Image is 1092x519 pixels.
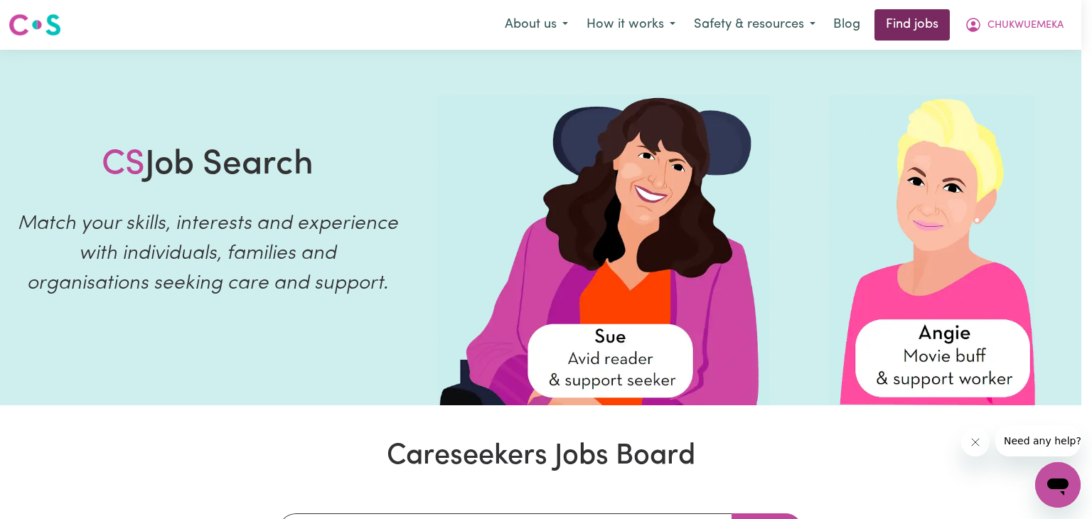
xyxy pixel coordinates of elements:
[9,12,61,38] img: Careseekers logo
[825,9,869,41] a: Blog
[995,425,1081,456] iframe: Message from company
[102,148,145,182] span: CS
[685,10,825,40] button: Safety & resources
[577,10,685,40] button: How it works
[874,9,950,41] a: Find jobs
[1035,462,1081,508] iframe: Button to launch messaging window
[17,209,398,299] p: Match your skills, interests and experience with individuals, families and organisations seeking ...
[102,145,314,186] h1: Job Search
[9,10,86,21] span: Need any help?
[987,18,1064,33] span: CHUKWUEMEKA
[9,9,61,41] a: Careseekers logo
[496,10,577,40] button: About us
[961,428,990,456] iframe: Close message
[955,10,1073,40] button: My Account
